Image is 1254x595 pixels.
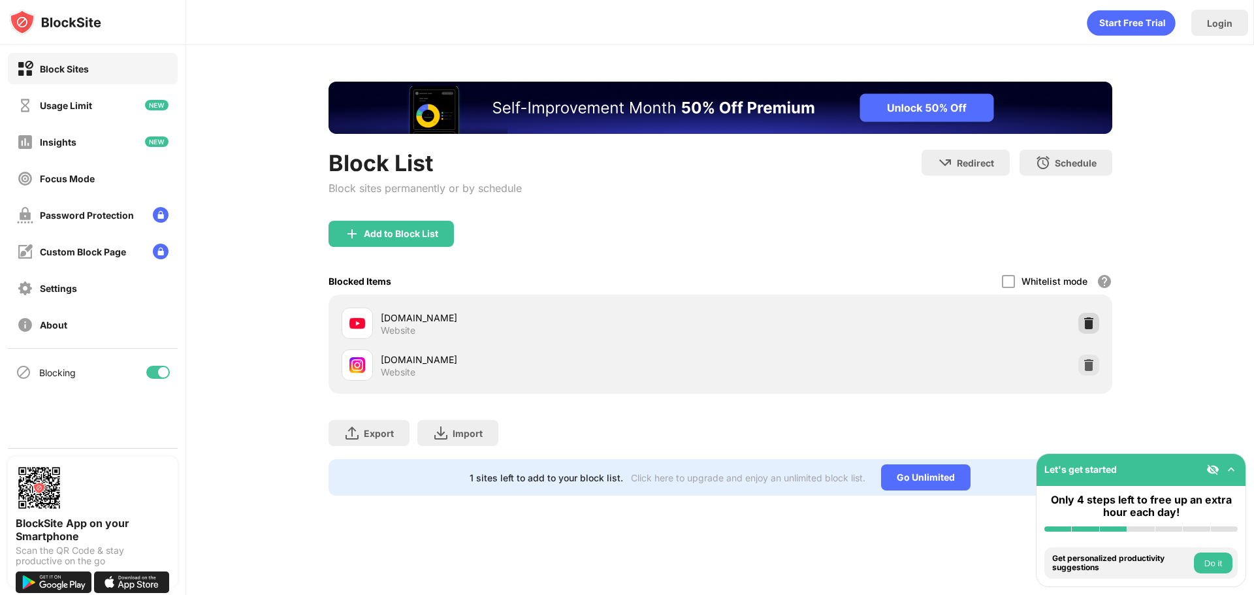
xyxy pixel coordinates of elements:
[16,517,170,543] div: BlockSite App on your Smartphone
[1194,553,1232,573] button: Do it
[40,173,95,184] div: Focus Mode
[381,311,720,325] div: [DOMAIN_NAME]
[470,472,623,483] div: 1 sites left to add to your block list.
[17,97,33,114] img: time-usage-off.svg
[17,317,33,333] img: about-off.svg
[349,357,365,373] img: favicons
[40,246,126,257] div: Custom Block Page
[364,428,394,439] div: Export
[40,283,77,294] div: Settings
[16,464,63,511] img: options-page-qr-code.png
[381,325,415,336] div: Website
[329,150,522,176] div: Block List
[17,280,33,297] img: settings-off.svg
[329,82,1112,134] iframe: Banner
[145,100,169,110] img: new-icon.svg
[881,464,971,490] div: Go Unlimited
[16,571,91,593] img: get-it-on-google-play.svg
[1044,494,1238,519] div: Only 4 steps left to free up an extra hour each day!
[957,157,994,169] div: Redirect
[631,472,865,483] div: Click here to upgrade and enjoy an unlimited block list.
[40,63,89,74] div: Block Sites
[17,170,33,187] img: focus-off.svg
[349,315,365,331] img: favicons
[153,244,169,259] img: lock-menu.svg
[145,137,169,147] img: new-icon.svg
[17,61,33,77] img: block-on.svg
[40,210,134,221] div: Password Protection
[17,134,33,150] img: insights-off.svg
[16,364,31,380] img: blocking-icon.svg
[40,100,92,111] div: Usage Limit
[94,571,170,593] img: download-on-the-app-store.svg
[1087,10,1176,36] div: animation
[17,244,33,260] img: customize-block-page-off.svg
[17,207,33,223] img: password-protection-off.svg
[381,353,720,366] div: [DOMAIN_NAME]
[381,366,415,378] div: Website
[329,276,391,287] div: Blocked Items
[1055,157,1097,169] div: Schedule
[364,229,438,239] div: Add to Block List
[40,319,67,330] div: About
[453,428,483,439] div: Import
[1207,18,1232,29] div: Login
[40,137,76,148] div: Insights
[1052,554,1191,573] div: Get personalized productivity suggestions
[39,367,76,378] div: Blocking
[329,182,522,195] div: Block sites permanently or by schedule
[1044,464,1117,475] div: Let's get started
[1206,463,1219,476] img: eye-not-visible.svg
[1225,463,1238,476] img: omni-setup-toggle.svg
[9,9,101,35] img: logo-blocksite.svg
[1021,276,1087,287] div: Whitelist mode
[153,207,169,223] img: lock-menu.svg
[16,545,170,566] div: Scan the QR Code & stay productive on the go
